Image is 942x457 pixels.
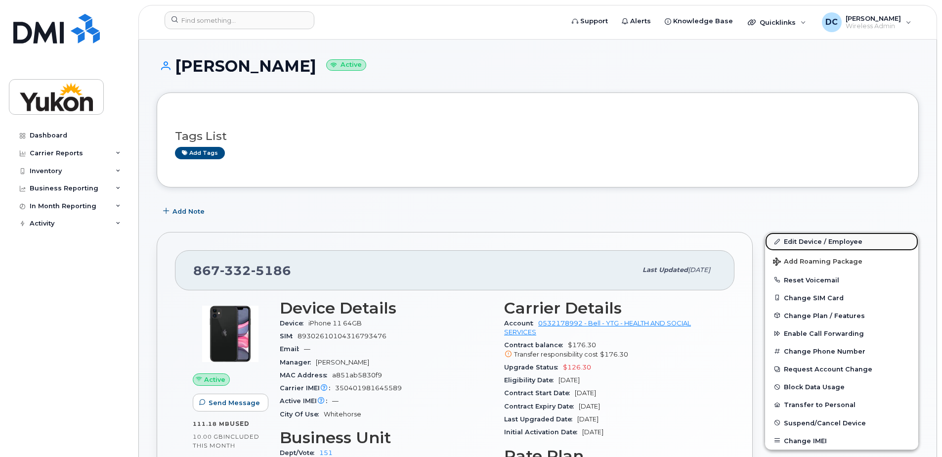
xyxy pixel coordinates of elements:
a: Edit Device / Employee [765,232,918,250]
a: Add tags [175,147,225,159]
span: City Of Use [280,411,324,418]
span: $176.30 [504,341,717,359]
span: Change Plan / Features [784,312,865,319]
img: iPhone_11.jpg [201,304,260,364]
h3: Tags List [175,130,900,142]
span: [PERSON_NAME] [316,359,369,366]
h3: Business Unit [280,429,492,447]
span: Account [504,320,538,327]
span: 867 [193,263,291,278]
span: Carrier IMEI [280,384,335,392]
button: Reset Voicemail [765,271,918,289]
button: Add Roaming Package [765,251,918,271]
span: 5186 [251,263,291,278]
span: Upgrade Status [504,364,563,371]
button: Change IMEI [765,432,918,450]
span: used [230,420,250,427]
h3: Carrier Details [504,299,717,317]
span: $176.30 [600,351,628,358]
span: 332 [220,263,251,278]
span: [DATE] [579,403,600,410]
span: Enable Call Forwarding [784,330,864,337]
span: 111.18 MB [193,420,230,427]
button: Transfer to Personal [765,396,918,413]
button: Change Plan / Features [765,307,918,324]
span: Active [204,375,225,384]
span: [DATE] [582,428,603,436]
span: Initial Activation Date [504,428,582,436]
span: $126.30 [563,364,591,371]
span: SIM [280,332,298,340]
h3: Device Details [280,299,492,317]
span: Send Message [209,398,260,408]
span: [DATE] [688,266,710,274]
span: Last Upgraded Date [504,415,577,423]
span: — [332,397,339,405]
span: Active IMEI [280,397,332,405]
span: — [304,345,310,353]
span: 89302610104316793476 [298,332,386,340]
h1: [PERSON_NAME] [157,57,919,75]
button: Send Message [193,394,268,411]
span: Add Roaming Package [773,258,862,267]
span: 350401981645589 [335,384,402,392]
button: Request Account Change [765,360,918,378]
span: [DATE] [558,376,580,384]
button: Add Note [157,202,213,220]
a: 0532178992 - Bell - YTG - HEALTH AND SOCIAL SERVICES [504,320,691,336]
span: iPhone 11 64GB [308,320,362,327]
span: [DATE] [575,389,596,397]
span: Email [280,345,304,353]
button: Change SIM Card [765,289,918,307]
a: 151 [319,449,333,457]
button: Suspend/Cancel Device [765,414,918,432]
span: Device [280,320,308,327]
span: Contract Start Date [504,389,575,397]
span: Manager [280,359,316,366]
span: included this month [193,433,259,449]
span: 10.00 GB [193,433,223,440]
span: Last updated [642,266,688,274]
span: Add Note [172,207,205,216]
span: Whitehorse [324,411,361,418]
span: Dept/Vote [280,449,319,457]
span: Suspend/Cancel Device [784,419,866,426]
span: Eligibility Date [504,376,558,384]
button: Enable Call Forwarding [765,324,918,342]
span: a851ab5830f9 [332,371,382,379]
span: Contract Expiry Date [504,403,579,410]
button: Block Data Usage [765,378,918,396]
span: MAC Address [280,371,332,379]
span: Transfer responsibility cost [514,351,598,358]
span: Contract balance [504,341,568,349]
small: Active [326,59,366,71]
span: [DATE] [577,415,599,423]
button: Change Phone Number [765,342,918,360]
